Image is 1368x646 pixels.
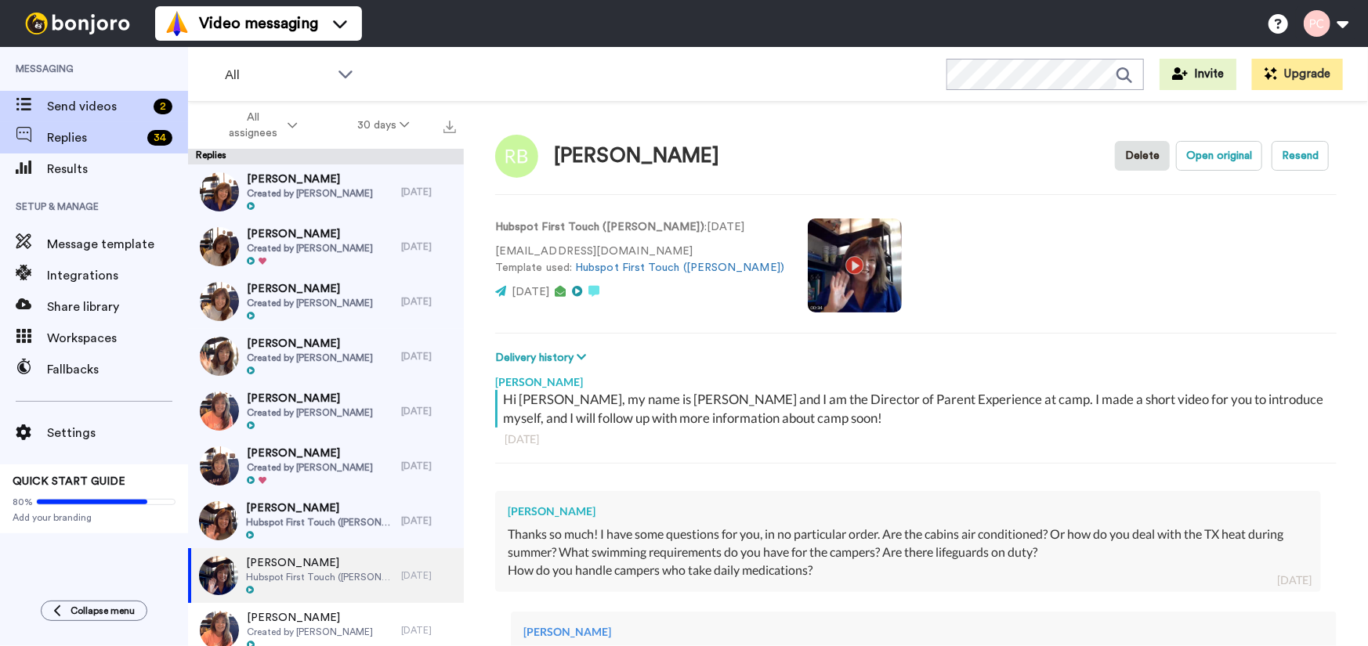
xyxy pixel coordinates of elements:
[401,240,456,253] div: [DATE]
[328,111,440,139] button: 30 days
[199,13,318,34] span: Video messaging
[188,274,464,329] a: [PERSON_NAME]Created by [PERSON_NAME][DATE]
[495,349,591,366] button: Delivery history
[247,336,373,352] span: [PERSON_NAME]
[188,329,464,384] a: [PERSON_NAME]Created by [PERSON_NAME][DATE]
[1115,141,1170,171] button: Delete
[246,516,393,529] span: Hubspot First Touch ([PERSON_NAME])
[1252,59,1343,90] button: Upgrade
[495,135,538,178] img: Image of Rachel Bresner
[508,503,1308,519] div: [PERSON_NAME]
[47,128,141,147] span: Replies
[247,461,373,474] span: Created by [PERSON_NAME]
[247,187,373,200] span: Created by [PERSON_NAME]
[247,446,373,461] span: [PERSON_NAME]
[247,626,373,638] span: Created by [PERSON_NAME]
[47,266,188,285] span: Integrations
[188,493,464,548] a: [PERSON_NAME]Hubspot First Touch ([PERSON_NAME])[DATE]
[188,149,464,164] div: Replies
[199,556,238,595] img: 0a991b87-d83c-4cde-8963-0f12e745cccb-thumb.jpg
[503,390,1333,428] div: Hi [PERSON_NAME], my name is [PERSON_NAME] and I am the Director of Parent Experience at camp. I ...
[1176,141,1262,171] button: Open original
[401,569,456,582] div: [DATE]
[47,298,188,316] span: Share library
[47,424,188,442] span: Settings
[199,501,238,540] img: 64973241-93bd-4f89-a386-b1a82b647212-thumb.jpg
[71,604,135,617] span: Collapse menu
[200,446,239,485] img: 1c6cfaa2-e0c7-4dad-b9db-c39ddd1e9c9b-thumb.jpg
[246,555,393,571] span: [PERSON_NAME]
[47,329,188,348] span: Workspaces
[508,525,1308,561] div: Thanks so much! I have some questions for you, in no particular order. Are the cabins air conditi...
[188,219,464,274] a: [PERSON_NAME]Created by [PERSON_NAME][DATE]
[225,66,330,85] span: All
[246,571,393,583] span: Hubspot First Touch ([PERSON_NAME])
[401,186,456,198] div: [DATE]
[246,500,393,516] span: [PERSON_NAME]
[200,282,239,321] img: 1ca18fa3-3d5f-44e8-8c00-96cc40608987-thumb.jpg
[47,97,147,116] span: Send videos
[191,103,328,147] button: All assignees
[575,262,784,273] a: Hubspot First Touch ([PERSON_NAME])
[443,121,456,133] img: export.svg
[247,297,373,309] span: Created by [PERSON_NAME]
[508,561,1308,579] div: How do you handle campers who take daily medications?
[200,227,239,266] img: 41b09049-5604-4392-985c-f68e13f999c7-thumb.jpg
[165,11,190,36] img: vm-color.svg
[188,548,464,603] a: [PERSON_NAME]Hubspot First Touch ([PERSON_NAME])[DATE]
[247,352,373,364] span: Created by [PERSON_NAME]
[439,114,461,137] button: Export all results that match these filters now.
[47,160,188,179] span: Results
[41,601,147,621] button: Collapse menu
[401,460,456,472] div: [DATE]
[554,145,720,168] div: [PERSON_NAME]
[1160,59,1236,90] button: Invite
[188,438,464,493] a: [PERSON_NAME]Created by [PERSON_NAME][DATE]
[221,110,284,141] span: All assignees
[247,226,373,242] span: [PERSON_NAME]
[1277,572,1312,588] div: [DATE]
[495,244,784,276] p: [EMAIL_ADDRESS][DOMAIN_NAME] Template used:
[523,624,1324,640] div: [PERSON_NAME]
[1272,141,1329,171] button: Resend
[401,514,456,527] div: [DATE]
[200,172,239,211] img: 37ebb701-ccdb-4f28-8f28-09b08f0dc97f-thumb.jpg
[401,405,456,417] div: [DATE]
[13,496,33,508] span: 80%
[13,476,125,487] span: QUICK START GUIDE
[247,171,373,187] span: [PERSON_NAME]
[154,99,172,114] div: 2
[247,281,373,297] span: [PERSON_NAME]
[19,13,136,34] img: bj-logo-header-white.svg
[247,406,373,419] span: Created by [PERSON_NAME]
[247,242,373,254] span: Created by [PERSON_NAME]
[188,384,464,438] a: [PERSON_NAME]Created by [PERSON_NAME][DATE]
[47,360,188,379] span: Fallbacks
[495,219,784,236] p: : [DATE]
[188,164,464,219] a: [PERSON_NAME]Created by [PERSON_NAME][DATE]
[13,511,176,524] span: Add your branding
[47,235,188,254] span: Message template
[401,295,456,308] div: [DATE]
[200,337,239,376] img: 19bb59c1-0946-479d-833a-c98ad59e88e5-thumb.jpg
[247,391,373,406] span: [PERSON_NAME]
[505,431,1327,447] div: [DATE]
[401,624,456,637] div: [DATE]
[495,366,1337,390] div: [PERSON_NAME]
[401,350,456,363] div: [DATE]
[512,287,549,298] span: [DATE]
[147,130,172,146] div: 34
[200,392,239,431] img: f4025458-673f-40ab-837e-95c9b7a2a11c-thumb.jpg
[247,610,373,626] span: [PERSON_NAME]
[495,222,704,233] strong: Hubspot First Touch ([PERSON_NAME])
